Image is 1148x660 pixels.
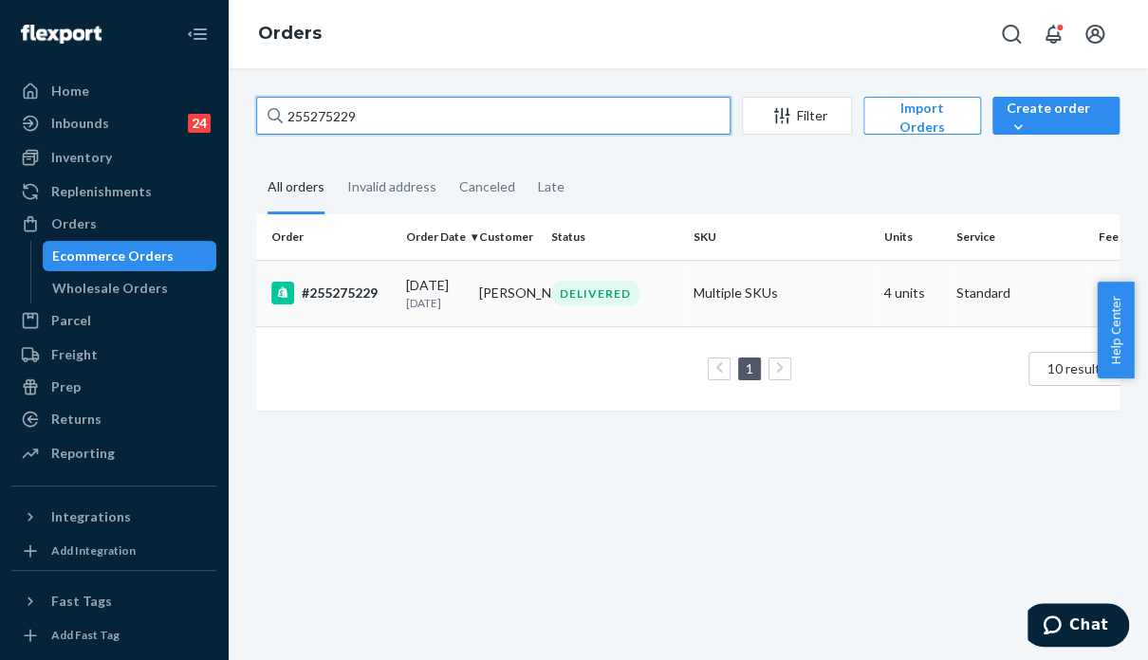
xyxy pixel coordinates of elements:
[1097,282,1134,378] button: Help Center
[544,214,686,260] th: Status
[51,214,97,233] div: Orders
[51,542,136,559] div: Add Integration
[472,260,545,326] td: [PERSON_NAME]
[956,284,1083,302] p: Standard
[992,15,1030,53] button: Open Search Box
[347,162,436,211] div: Invalid address
[11,176,216,207] a: Replenishments
[243,7,337,62] ol: breadcrumbs
[11,624,216,647] a: Add Fast Tag
[43,273,217,303] a: Wholesale Orders
[256,97,731,135] input: Search orders
[51,82,89,101] div: Home
[1034,15,1072,53] button: Open notifications
[686,214,876,260] th: SKU
[11,209,216,239] a: Orders
[188,114,211,133] div: 24
[742,360,757,376] a: Page 1 is your current page
[21,25,102,44] img: Flexport logo
[51,507,131,526] div: Integrations
[11,108,216,138] a: Inbounds24
[51,182,152,201] div: Replenishments
[11,404,216,434] a: Returns
[258,23,322,44] a: Orders
[51,410,102,429] div: Returns
[398,214,472,260] th: Order Date
[51,377,81,396] div: Prep
[538,162,565,211] div: Late
[51,345,98,364] div: Freight
[876,260,949,326] td: 4 units
[51,627,120,643] div: Add Fast Tag
[1007,99,1105,137] div: Create order
[43,241,217,271] a: Ecommerce Orders
[1076,15,1114,53] button: Open account menu
[863,97,981,135] button: Import Orders
[52,247,174,266] div: Ecommerce Orders
[271,282,391,304] div: #255275229
[11,76,216,106] a: Home
[51,311,91,330] div: Parcel
[11,305,216,336] a: Parcel
[268,162,324,214] div: All orders
[1028,603,1129,651] iframe: Opens a widget where you can chat to one of our agents
[256,214,398,260] th: Order
[459,162,515,211] div: Canceled
[51,592,112,611] div: Fast Tags
[406,295,464,311] p: [DATE]
[11,586,216,616] button: Fast Tags
[11,372,216,402] a: Prep
[479,229,537,245] div: Customer
[11,438,216,468] a: Reporting
[11,540,216,562] a: Add Integration
[51,444,115,463] div: Reporting
[11,339,216,370] a: Freight
[178,15,216,53] button: Close Navigation
[51,114,109,133] div: Inbounds
[992,97,1120,135] button: Create order
[686,260,876,326] td: Multiple SKUs
[52,279,168,298] div: Wholesale Orders
[11,502,216,532] button: Integrations
[11,142,216,173] a: Inventory
[742,97,852,135] button: Filter
[949,214,1091,260] th: Service
[743,106,851,125] div: Filter
[551,281,639,306] div: DELIVERED
[406,276,464,311] div: [DATE]
[51,148,112,167] div: Inventory
[876,214,949,260] th: Units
